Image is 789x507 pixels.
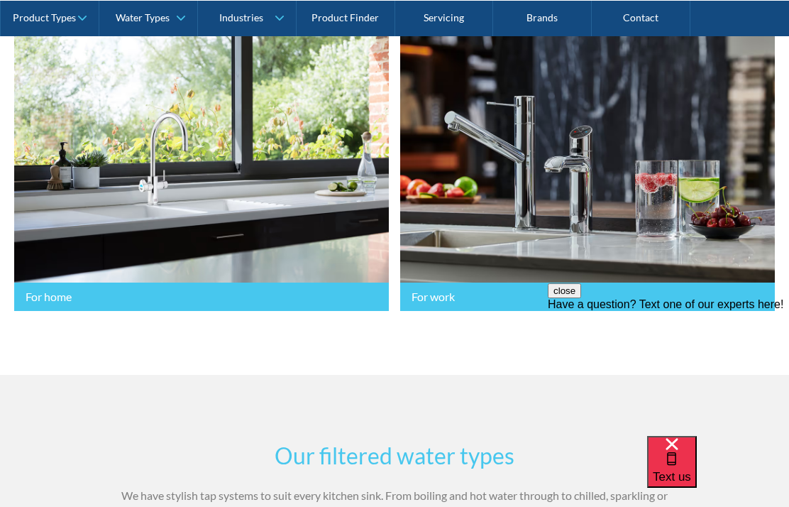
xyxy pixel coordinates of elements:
[548,283,789,454] iframe: podium webchat widget prompt
[13,11,76,23] div: Product Types
[219,11,263,23] div: Industries
[118,439,671,473] h2: Our filtered water types
[116,11,170,23] div: Water Types
[647,436,789,507] iframe: podium webchat widget bubble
